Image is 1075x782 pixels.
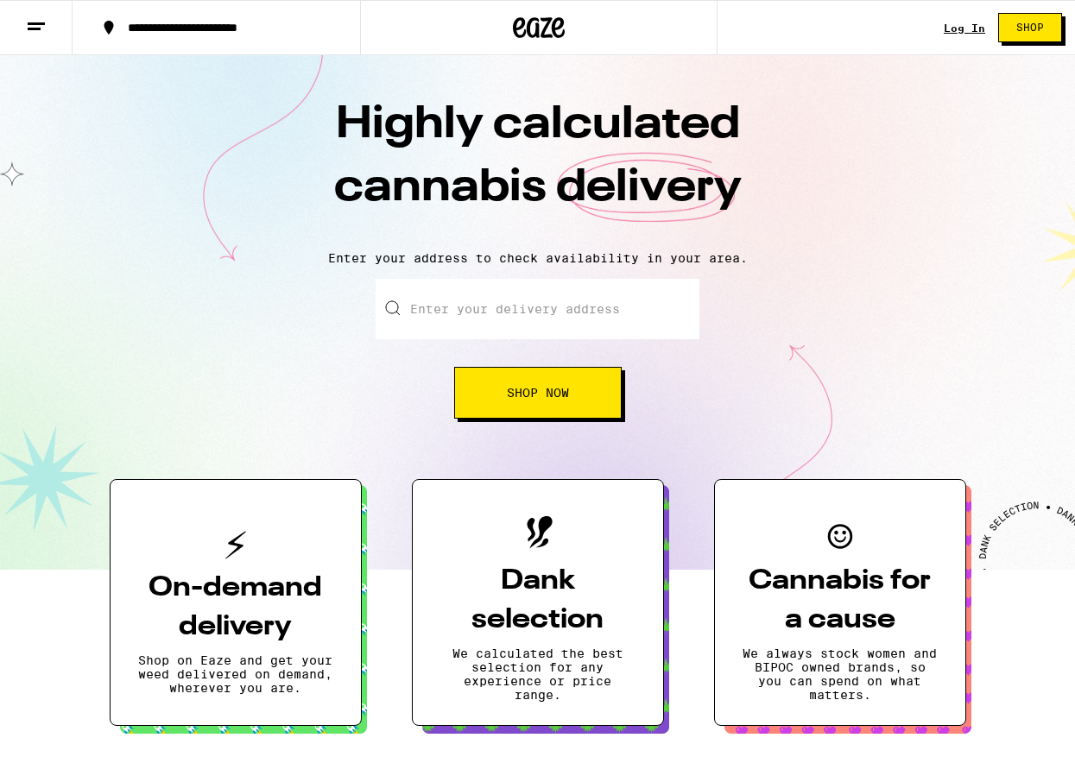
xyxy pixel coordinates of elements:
span: Shop Now [507,387,569,399]
button: Dank selectionWe calculated the best selection for any experience or price range. [412,479,664,726]
button: Shop Now [454,367,622,419]
p: Enter your address to check availability in your area. [17,251,1058,265]
h3: Cannabis for a cause [743,562,938,640]
button: Cannabis for a causeWe always stock women and BIPOC owned brands, so you can spend on what matters. [714,479,966,726]
a: Log In [944,22,985,34]
h3: On-demand delivery [138,569,333,646]
p: We always stock women and BIPOC owned brands, so you can spend on what matters. [743,646,938,702]
span: Shop [1016,22,1044,33]
a: Shop [985,13,1075,42]
button: Shop [998,13,1062,42]
input: Enter your delivery address [376,279,699,339]
p: We calculated the best selection for any experience or price range. [440,646,636,702]
p: Shop on Eaze and get your weed delivered on demand, wherever you are. [138,653,333,695]
button: On-demand deliveryShop on Eaze and get your weed delivered on demand, wherever you are. [110,479,362,726]
h3: Dank selection [440,562,636,640]
h1: Highly calculated cannabis delivery [236,94,840,237]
